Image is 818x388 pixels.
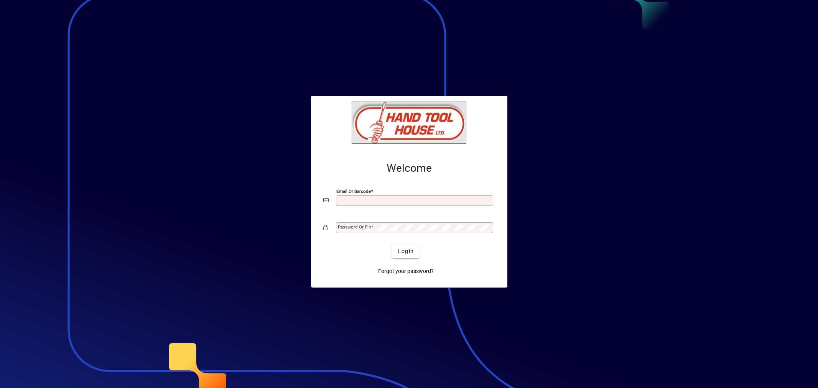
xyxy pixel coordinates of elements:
mat-label: Password or Pin [338,224,371,230]
span: Login [398,247,414,255]
h2: Welcome [323,162,495,175]
a: Forgot your password? [375,265,437,278]
button: Login [392,245,420,258]
span: Forgot your password? [378,267,434,275]
mat-label: Email or Barcode [336,188,371,194]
